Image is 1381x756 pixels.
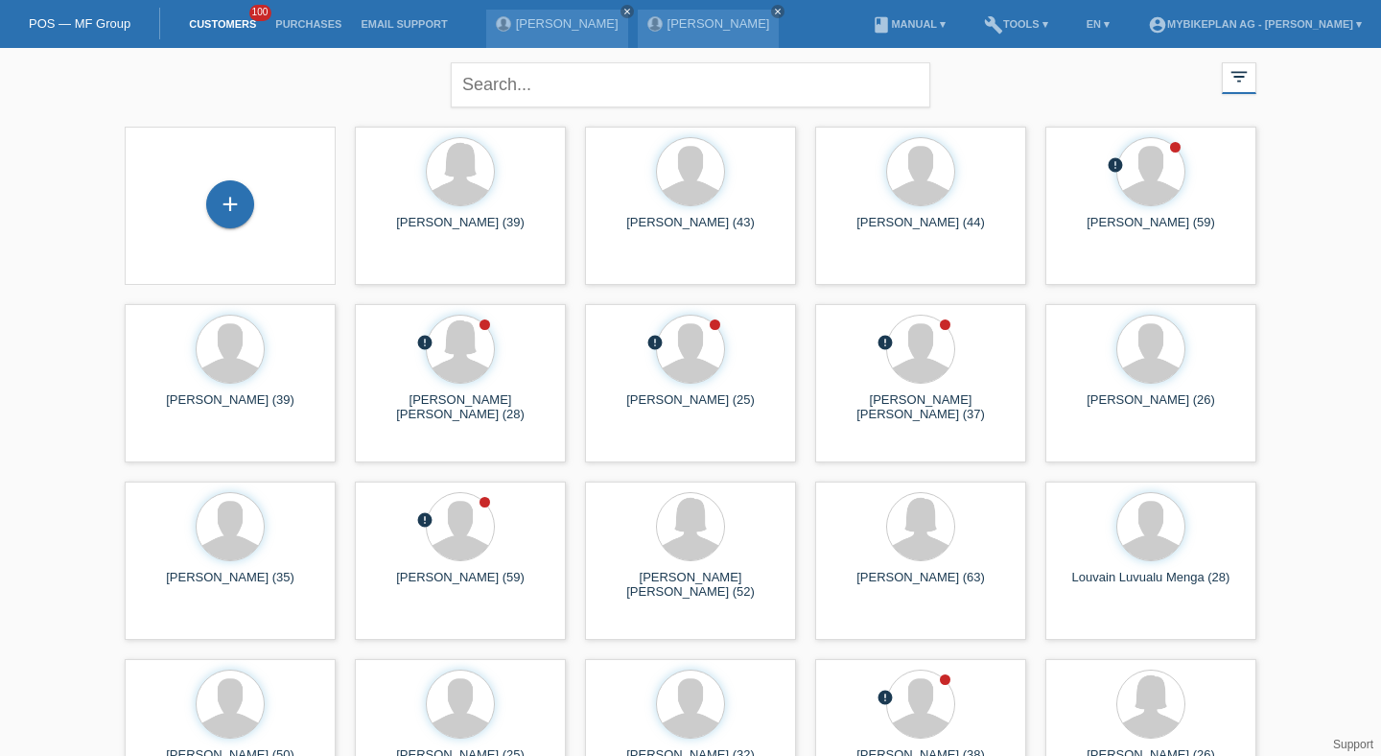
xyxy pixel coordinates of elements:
[179,18,266,30] a: Customers
[862,18,955,30] a: bookManual ▾
[600,392,781,423] div: [PERSON_NAME] (25)
[1077,18,1119,30] a: EN ▾
[29,16,130,31] a: POS — MF Group
[207,188,253,221] div: Add customer
[667,16,770,31] a: [PERSON_NAME]
[620,5,634,18] a: close
[877,334,894,354] div: unconfirmed, pending
[140,392,320,423] div: [PERSON_NAME] (39)
[600,215,781,246] div: [PERSON_NAME] (43)
[1229,66,1250,87] i: filter_list
[773,7,783,16] i: close
[600,570,781,601] div: [PERSON_NAME] [PERSON_NAME] (52)
[1107,156,1124,174] i: error
[416,511,433,532] div: unconfirmed, pending
[877,689,894,709] div: unconfirmed, pending
[140,570,320,601] div: [PERSON_NAME] (35)
[1138,18,1371,30] a: account_circleMybikeplan AG - [PERSON_NAME] ▾
[1107,156,1124,177] div: unconfirmed, pending
[416,334,433,351] i: error
[872,15,891,35] i: book
[370,570,550,601] div: [PERSON_NAME] (59)
[266,18,351,30] a: Purchases
[249,5,272,21] span: 100
[351,18,456,30] a: Email Support
[1061,215,1241,246] div: [PERSON_NAME] (59)
[370,392,550,423] div: [PERSON_NAME] [PERSON_NAME] (28)
[622,7,632,16] i: close
[877,689,894,706] i: error
[451,62,930,107] input: Search...
[1061,392,1241,423] div: [PERSON_NAME] (26)
[1333,738,1373,751] a: Support
[416,334,433,354] div: unconfirmed, pending
[1061,570,1241,601] div: Louvain Luvualu Menga (28)
[646,334,664,354] div: unconfirmed, pending
[984,15,1003,35] i: build
[831,570,1011,601] div: [PERSON_NAME] (63)
[1148,15,1167,35] i: account_circle
[370,215,550,246] div: [PERSON_NAME] (39)
[416,511,433,529] i: error
[877,334,894,351] i: error
[771,5,784,18] a: close
[516,16,619,31] a: [PERSON_NAME]
[974,18,1058,30] a: buildTools ▾
[646,334,664,351] i: error
[831,215,1011,246] div: [PERSON_NAME] (44)
[831,392,1011,423] div: [PERSON_NAME] [PERSON_NAME] (37)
